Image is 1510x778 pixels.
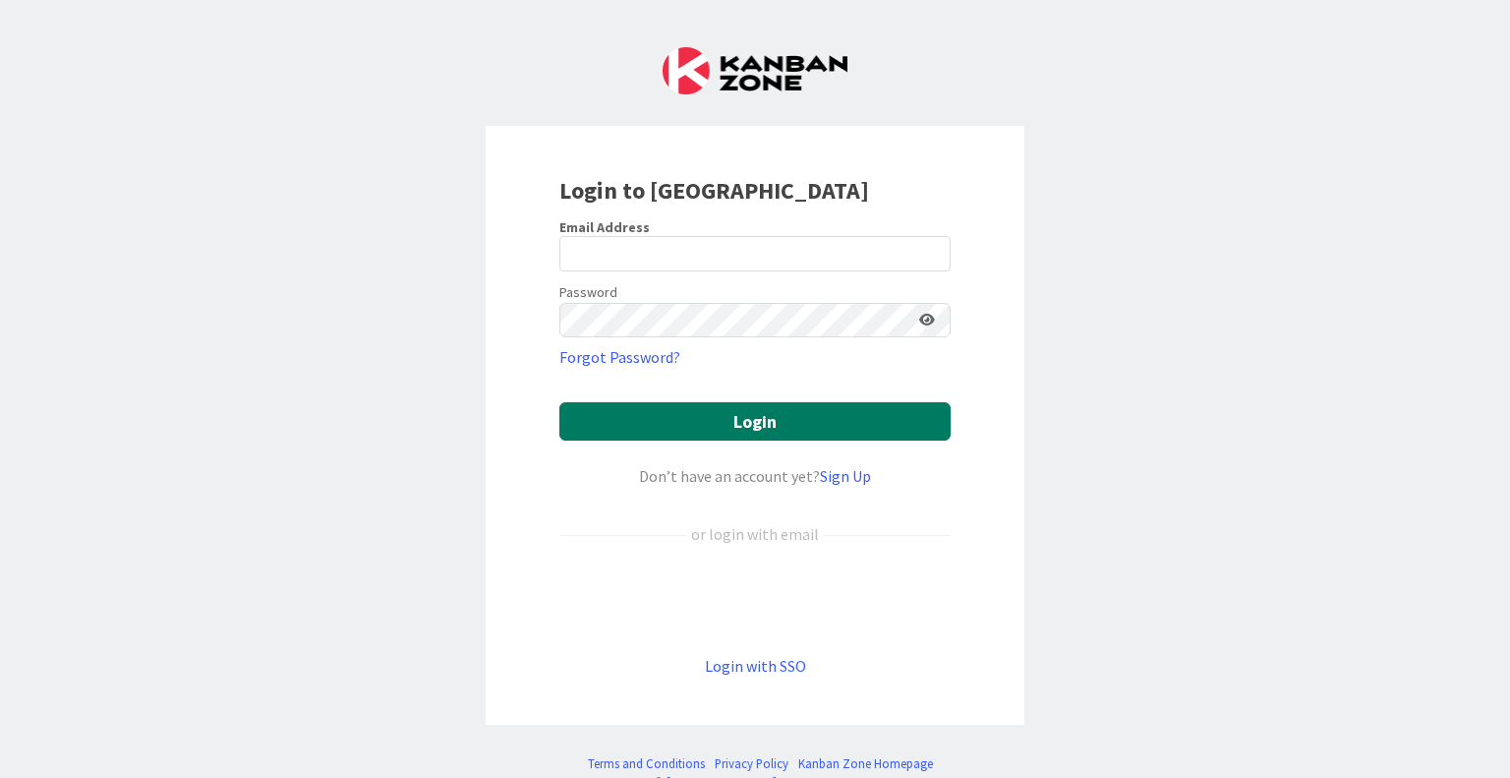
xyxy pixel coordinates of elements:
[559,282,617,303] label: Password
[715,754,788,773] a: Privacy Policy
[550,578,960,622] iframe: Kirjaudu Google-tilillä -painike
[820,466,871,486] a: Sign Up
[559,218,650,236] label: Email Address
[559,402,951,441] button: Login
[588,754,705,773] a: Terms and Conditions
[663,47,847,94] img: Kanban Zone
[686,522,824,546] div: or login with email
[705,656,806,676] a: Login with SSO
[798,754,933,773] a: Kanban Zone Homepage
[559,345,680,369] a: Forgot Password?
[559,464,951,488] div: Don’t have an account yet?
[559,175,869,206] b: Login to [GEOGRAPHIC_DATA]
